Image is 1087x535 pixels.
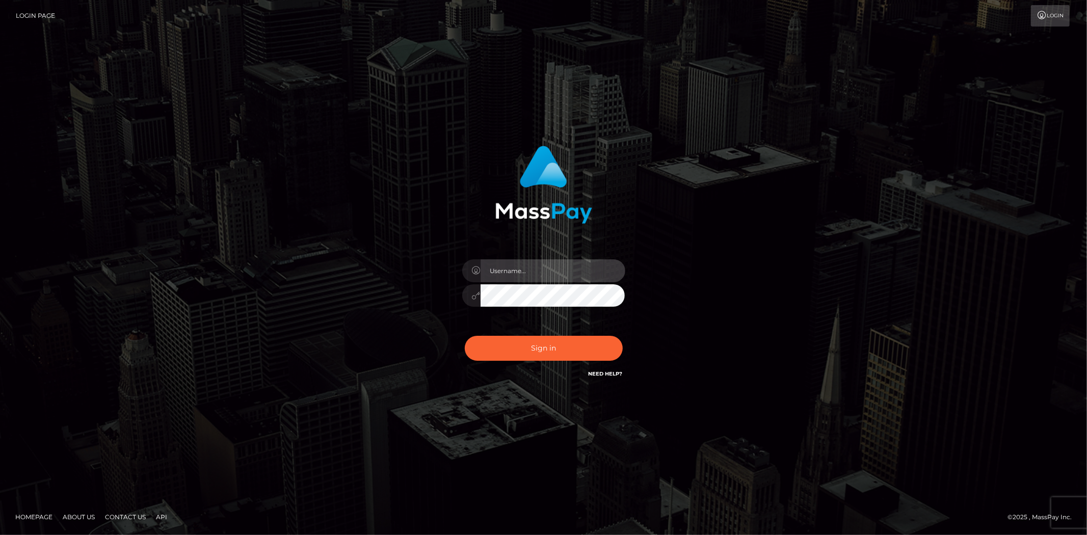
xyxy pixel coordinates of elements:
[589,370,623,377] a: Need Help?
[495,146,592,224] img: MassPay Login
[1031,5,1070,26] a: Login
[465,336,623,361] button: Sign in
[11,509,57,525] a: Homepage
[481,259,625,282] input: Username...
[16,5,55,26] a: Login Page
[1008,512,1079,523] div: © 2025 , MassPay Inc.
[101,509,150,525] a: Contact Us
[152,509,171,525] a: API
[59,509,99,525] a: About Us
